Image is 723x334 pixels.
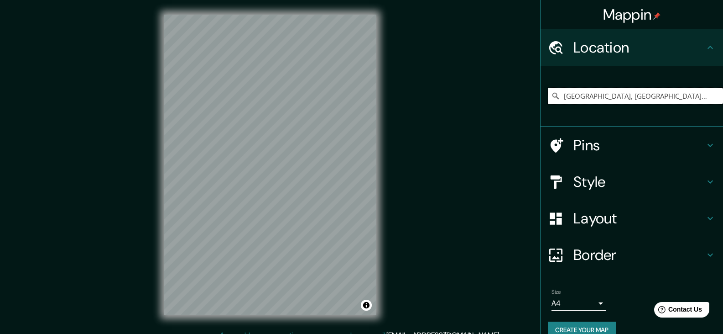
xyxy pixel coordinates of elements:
h4: Border [573,246,705,264]
h4: Pins [573,136,705,154]
button: Toggle attribution [361,300,372,311]
input: Pick your city or area [548,88,723,104]
h4: Mappin [603,5,661,24]
div: Location [541,29,723,66]
div: Pins [541,127,723,164]
iframe: Help widget launcher [642,298,713,324]
h4: Layout [573,209,705,228]
div: A4 [551,296,606,311]
h4: Style [573,173,705,191]
div: Border [541,237,723,273]
img: pin-icon.png [653,12,661,20]
canvas: Map [164,15,376,315]
h4: Location [573,38,705,57]
label: Size [551,288,561,296]
div: Layout [541,200,723,237]
div: Style [541,164,723,200]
